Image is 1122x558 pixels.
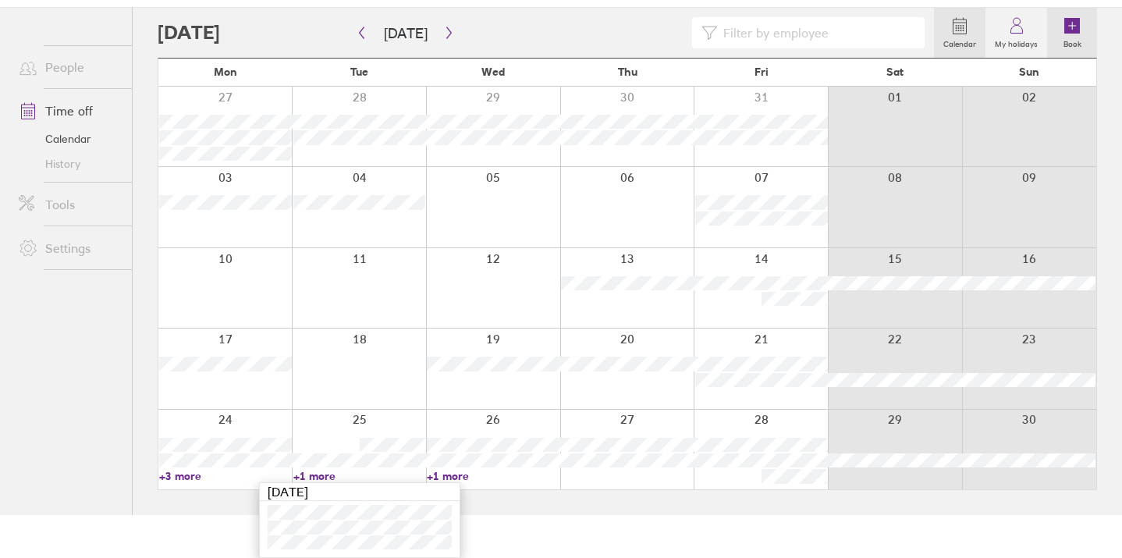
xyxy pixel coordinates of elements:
a: My holidays [985,8,1047,58]
span: Mon [214,66,237,78]
a: Calendar [6,126,132,151]
a: Settings [6,233,132,264]
label: My holidays [985,35,1047,49]
span: Sat [886,66,904,78]
span: Thu [618,66,637,78]
span: Sun [1019,66,1039,78]
span: Wed [481,66,505,78]
span: Tue [350,66,368,78]
span: Fri [755,66,769,78]
div: [DATE] [260,483,460,501]
a: Calendar [934,8,985,58]
a: Time off [6,95,132,126]
label: Calendar [934,35,985,49]
a: +3 more [159,469,292,483]
a: +1 more [427,469,559,483]
label: Book [1054,35,1091,49]
a: People [6,52,132,83]
a: Book [1047,8,1097,58]
input: Filter by employee [717,18,916,48]
a: Tools [6,189,132,220]
a: +1 more [293,469,426,483]
a: History [6,151,132,176]
button: [DATE] [371,20,440,46]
